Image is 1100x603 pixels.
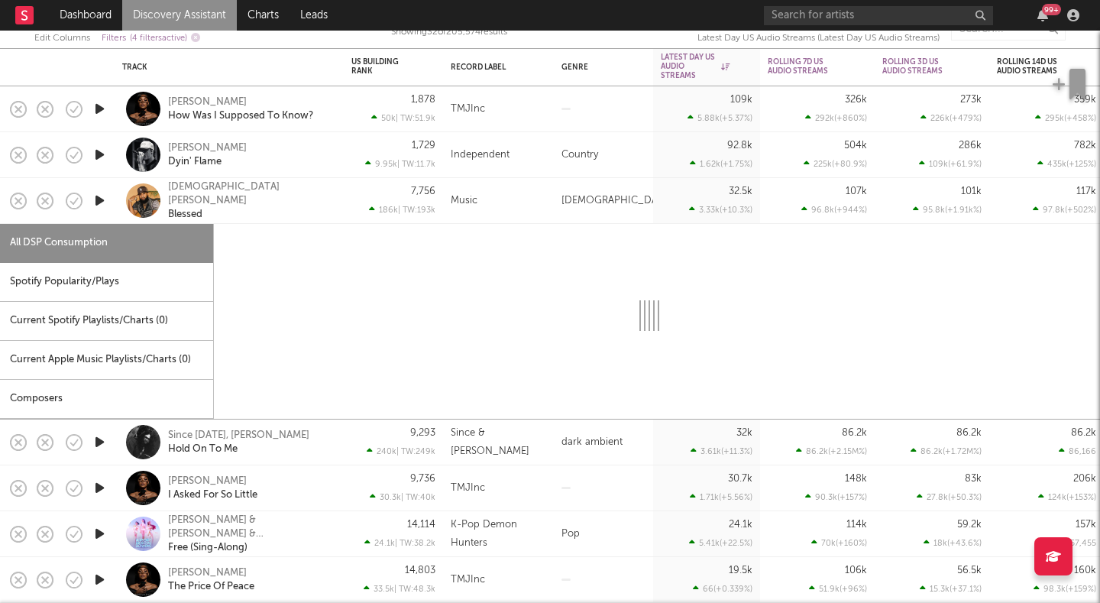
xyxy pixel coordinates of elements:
[1071,428,1096,438] div: 86.2k
[1038,492,1096,502] div: 124k ( +153 % )
[690,492,752,502] div: 1.71k ( +5.56 % )
[809,584,867,594] div: 51.9k ( +96 % )
[102,10,200,54] div: Filters(4 filters active)
[554,420,653,465] div: dark ambient
[689,205,752,215] div: 3.33k ( +10.3 % )
[168,109,313,123] a: How Was I Supposed To Know?
[168,580,254,594] a: The Price Of Peace
[729,566,752,575] div: 19.5k
[1033,205,1096,215] div: 97.8k ( +502 % )
[391,10,507,54] div: Showing 32 of 205,574 results
[102,29,200,48] div: Filters
[959,141,982,151] div: 286k
[805,113,867,123] div: 292k ( +860 % )
[168,541,247,555] a: Free (Sing-Along)
[351,446,435,456] div: 240k | TW: 249k
[122,63,328,72] div: Track
[168,475,247,488] div: [PERSON_NAME]
[805,492,867,502] div: 90.3k ( +157 % )
[168,429,309,443] a: Since [DATE], [PERSON_NAME]
[1042,4,1061,15] div: 99 +
[957,520,982,530] div: 59.2k
[764,6,993,25] input: Search for artists
[924,538,982,548] div: 18k ( +43.6 % )
[451,479,485,498] div: TMJInc
[691,446,752,456] div: 3.61k ( +11.3 % )
[957,566,982,575] div: 56.5k
[845,566,867,575] div: 106k
[451,571,485,589] div: TMJInc
[451,100,485,118] div: TMJInc
[919,159,982,169] div: 109k ( +61.9 % )
[961,186,982,196] div: 101k
[997,57,1073,76] div: Rolling 14D US Audio Streams
[845,95,867,105] div: 326k
[351,538,435,548] div: 24.1k | TW: 38.2k
[451,146,510,164] div: Independent
[1074,141,1096,151] div: 782k
[168,96,247,109] a: [PERSON_NAME]
[1059,446,1096,456] div: 86,166
[168,155,222,169] a: Dyin' Flame
[561,63,638,72] div: Genre
[1076,186,1096,196] div: 117k
[697,10,940,54] div: Latest Day US Audio Streams (Latest Day US Audio Streams)
[451,424,546,461] div: Since & [PERSON_NAME]
[727,141,752,151] div: 92.8k
[1073,474,1096,484] div: 206k
[168,514,332,541] a: [PERSON_NAME] & [PERSON_NAME] & [PERSON_NAME] & [PERSON_NAME] & Kpop Demon Hunters Cast
[410,428,435,438] div: 9,293
[920,113,982,123] div: 226k ( +479 % )
[351,159,435,169] div: 9.95k | TW: 11.7k
[1037,9,1048,21] button: 99+
[768,57,844,76] div: Rolling 7D US Audio Streams
[351,584,435,594] div: 33.5k | TW: 48.3k
[882,57,959,76] div: Rolling 3D US Audio Streams
[451,192,477,210] div: Music
[168,566,247,580] a: [PERSON_NAME]
[168,488,257,502] a: I Asked For So Little
[410,474,435,484] div: 9,736
[554,132,653,178] div: Country
[845,474,867,484] div: 148k
[796,446,867,456] div: 86.2k ( +2.15M % )
[917,492,982,502] div: 27.8k ( +50.3 % )
[411,95,435,105] div: 1,878
[168,141,247,155] a: [PERSON_NAME]
[842,428,867,438] div: 86.2k
[689,538,752,548] div: 5.41k ( +22.5 % )
[804,159,867,169] div: 225k ( +80.9 % )
[351,113,435,123] div: 50k | TW: 51.9k
[736,428,752,438] div: 32k
[351,205,435,215] div: 186k | TW: 193k
[846,186,867,196] div: 107k
[846,520,867,530] div: 114k
[168,208,202,222] a: Blessed
[801,205,867,215] div: 96.8k ( +944 % )
[168,180,332,208] div: [DEMOGRAPHIC_DATA] [PERSON_NAME]
[405,566,435,575] div: 14,803
[661,53,730,80] div: Latest Day US Audio Streams
[811,538,867,548] div: 70k ( +160 % )
[729,520,752,530] div: 24.1k
[130,34,187,43] span: ( 4 filters active)
[391,23,507,41] div: Showing 32 of 205,574 results
[451,63,523,72] div: Record Label
[1037,159,1096,169] div: 435k ( +125 % )
[693,584,752,594] div: 66 ( +0.339 % )
[554,178,653,224] div: [DEMOGRAPHIC_DATA]
[1074,566,1096,575] div: 160k
[1035,113,1096,123] div: 295k ( +458 % )
[554,511,653,557] div: Pop
[728,474,752,484] div: 30.7k
[1076,520,1096,530] div: 157k
[168,443,238,456] a: Hold On To Me
[960,95,982,105] div: 273k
